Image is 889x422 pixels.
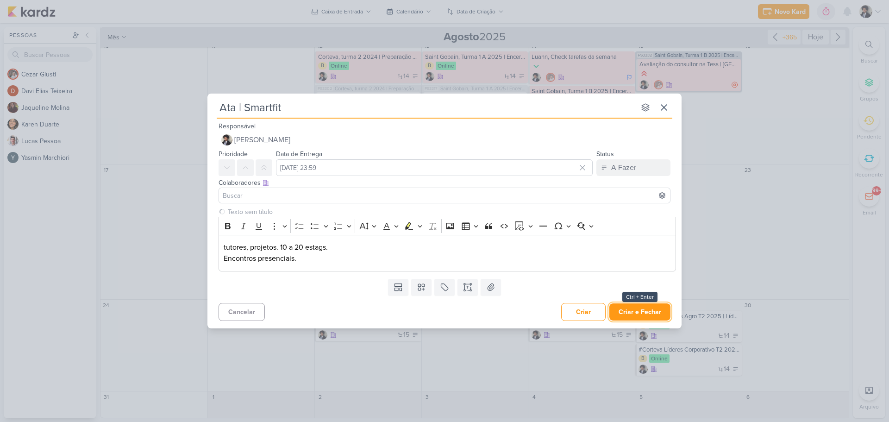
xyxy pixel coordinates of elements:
[219,150,248,158] label: Prioridade
[224,242,671,253] p: tutores, projetos. 10 a 20 estags.
[609,303,670,321] button: Criar e Fechar
[219,122,256,130] label: Responsável
[219,303,265,321] button: Cancelar
[224,253,671,264] p: Encontros presenciais.
[226,207,676,217] input: Texto sem título
[219,217,676,235] div: Editor toolbar
[219,235,676,271] div: Editor editing area: main
[622,292,657,302] div: Ctrl + Enter
[221,134,232,145] img: Pedro Luahn Simões
[221,190,668,201] input: Buscar
[217,99,635,116] input: Kard Sem Título
[219,178,670,188] div: Colaboradores
[276,159,593,176] input: Select a date
[561,303,606,321] button: Criar
[611,162,636,173] div: A Fazer
[219,132,670,148] button: [PERSON_NAME]
[596,150,614,158] label: Status
[234,134,290,145] span: [PERSON_NAME]
[596,159,670,176] button: A Fazer
[276,150,322,158] label: Data de Entrega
